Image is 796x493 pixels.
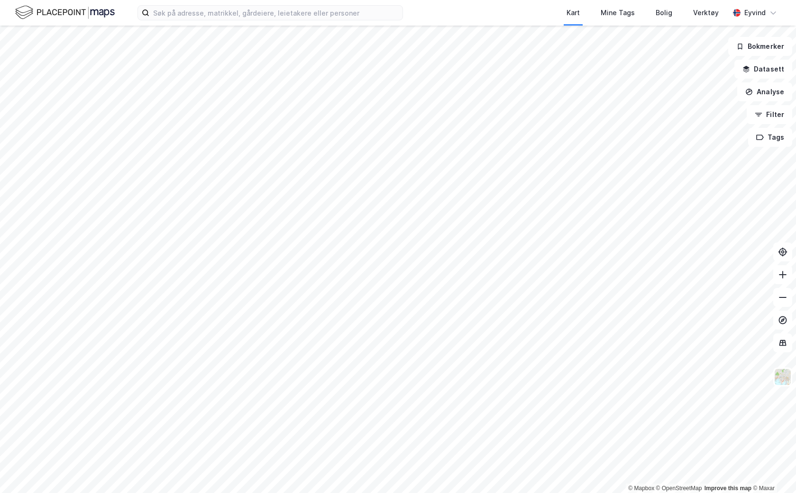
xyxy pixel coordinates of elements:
a: Mapbox [628,485,654,492]
button: Analyse [737,82,792,101]
div: Eyvind [744,7,766,18]
button: Tags [748,128,792,147]
iframe: Chat Widget [749,448,796,493]
button: Bokmerker [728,37,792,56]
div: Mine Tags [601,7,635,18]
div: Kontrollprogram for chat [749,448,796,493]
img: logo.f888ab2527a4732fd821a326f86c7f29.svg [15,4,115,21]
a: OpenStreetMap [656,485,702,492]
button: Datasett [734,60,792,79]
div: Bolig [656,7,672,18]
a: Improve this map [705,485,751,492]
div: Verktøy [693,7,719,18]
img: Z [774,368,792,386]
input: Søk på adresse, matrikkel, gårdeiere, leietakere eller personer [149,6,403,20]
div: Kart [567,7,580,18]
button: Filter [747,105,792,124]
